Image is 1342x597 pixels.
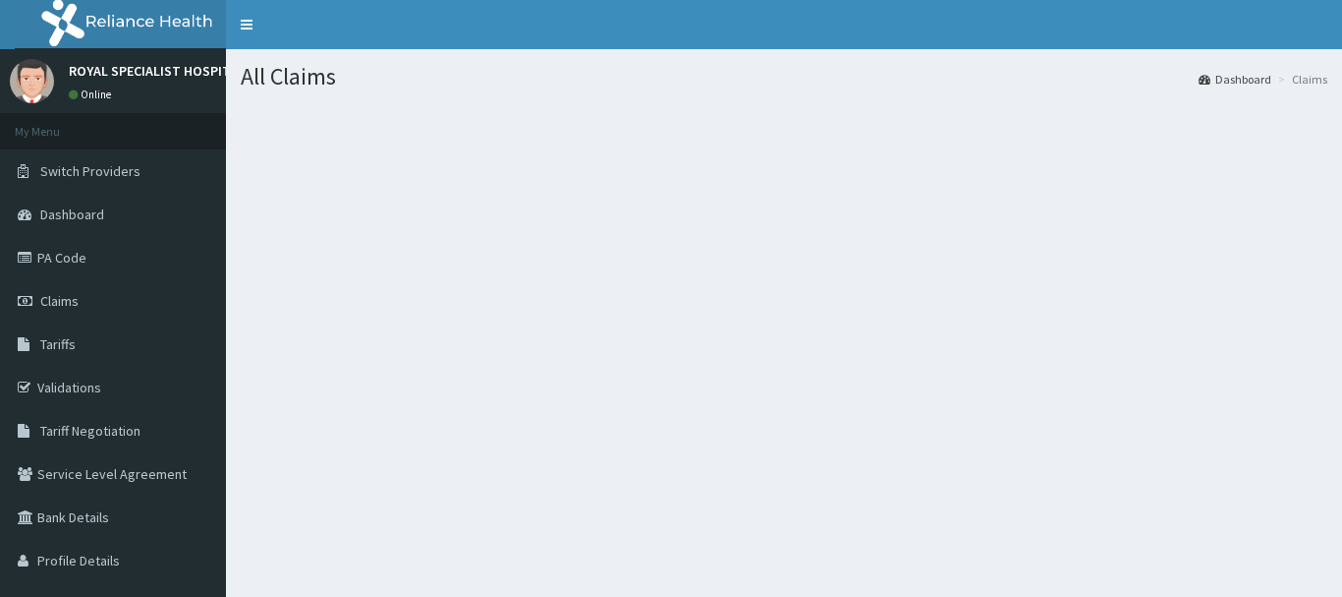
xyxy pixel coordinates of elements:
[69,88,116,101] a: Online
[40,162,140,180] span: Switch Providers
[1273,71,1327,88] li: Claims
[40,422,140,440] span: Tariff Negotiation
[241,64,1327,90] h1: All Claims
[40,292,79,310] span: Claims
[1199,71,1271,88] a: Dashboard
[40,335,76,353] span: Tariffs
[10,59,54,103] img: User Image
[69,64,301,78] p: ROYAL SPECIALIST HOSPITAL OTUKPO
[40,206,104,223] span: Dashboard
